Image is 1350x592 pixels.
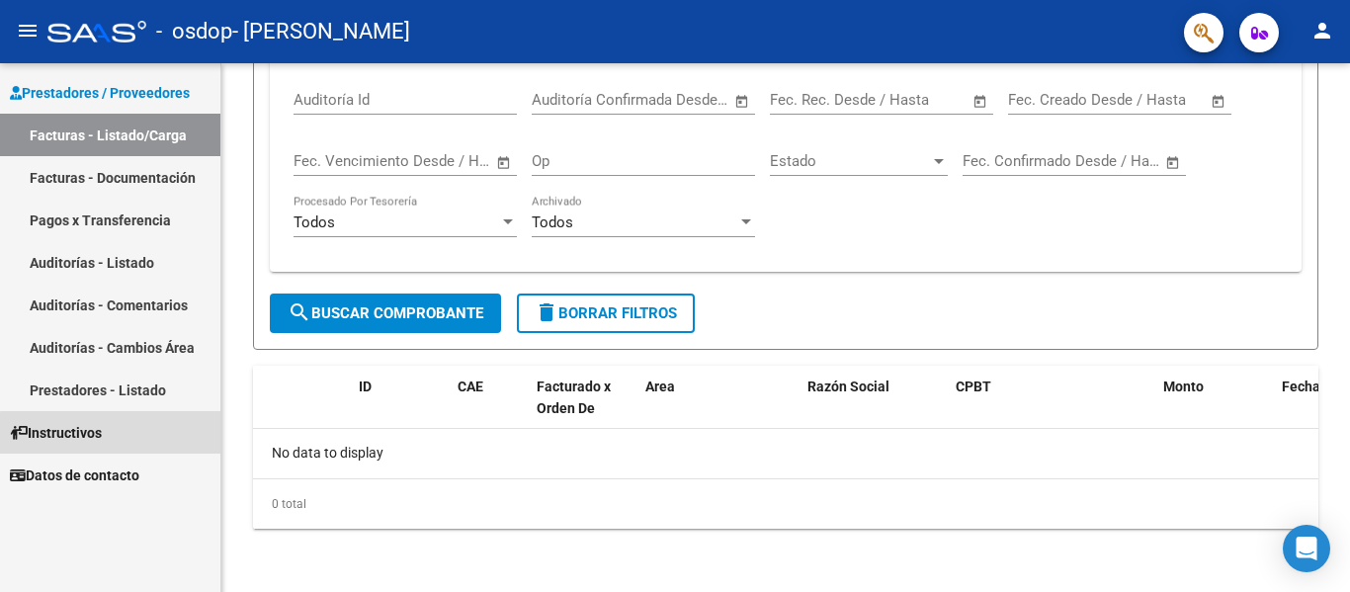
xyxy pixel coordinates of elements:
[1283,525,1330,572] div: Open Intercom Messenger
[156,10,232,53] span: - osdop
[1155,366,1274,453] datatable-header-cell: Monto
[529,366,637,453] datatable-header-cell: Facturado x Orden De
[532,213,573,231] span: Todos
[517,294,695,333] button: Borrar Filtros
[232,10,410,53] span: - [PERSON_NAME]
[770,91,834,109] input: Start date
[800,366,948,453] datatable-header-cell: Razón Social
[16,19,40,42] mat-icon: menu
[1008,91,1072,109] input: Start date
[1090,91,1186,109] input: End date
[253,429,1318,478] div: No data to display
[450,366,529,453] datatable-header-cell: CAE
[1162,151,1185,174] button: Open calendar
[537,379,611,417] span: Facturado x Orden De
[10,82,190,104] span: Prestadores / Proveedores
[270,294,501,333] button: Buscar Comprobante
[852,91,948,109] input: End date
[770,152,930,170] span: Estado
[376,152,471,170] input: End date
[288,300,311,324] mat-icon: search
[253,479,1318,529] div: 0 total
[970,90,992,113] button: Open calendar
[614,91,710,109] input: End date
[731,90,754,113] button: Open calendar
[1163,379,1204,394] span: Monto
[645,379,675,394] span: Area
[535,304,677,322] span: Borrar Filtros
[637,366,771,453] datatable-header-cell: Area
[458,379,483,394] span: CAE
[1208,90,1230,113] button: Open calendar
[10,422,102,444] span: Instructivos
[532,91,596,109] input: Start date
[359,379,372,394] span: ID
[1045,152,1140,170] input: End date
[948,366,1155,453] datatable-header-cell: CPBT
[535,300,558,324] mat-icon: delete
[956,379,991,394] span: CPBT
[10,465,139,486] span: Datos de contacto
[493,151,516,174] button: Open calendar
[351,366,450,453] datatable-header-cell: ID
[807,379,889,394] span: Razón Social
[963,152,1027,170] input: Start date
[294,213,335,231] span: Todos
[288,304,483,322] span: Buscar Comprobante
[294,152,358,170] input: Start date
[1310,19,1334,42] mat-icon: person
